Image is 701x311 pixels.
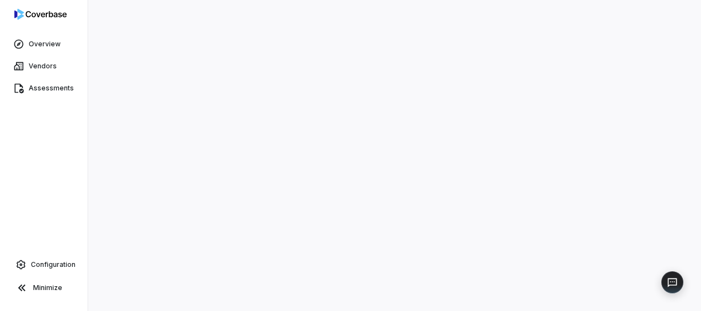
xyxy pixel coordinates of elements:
[4,255,83,275] a: Configuration
[33,283,62,292] span: Minimize
[31,260,76,269] span: Configuration
[29,40,61,49] span: Overview
[29,84,74,93] span: Assessments
[4,277,83,299] button: Minimize
[14,9,67,20] img: logo-D7KZi-bG.svg
[2,34,85,54] a: Overview
[29,62,57,71] span: Vendors
[2,56,85,76] a: Vendors
[2,78,85,98] a: Assessments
